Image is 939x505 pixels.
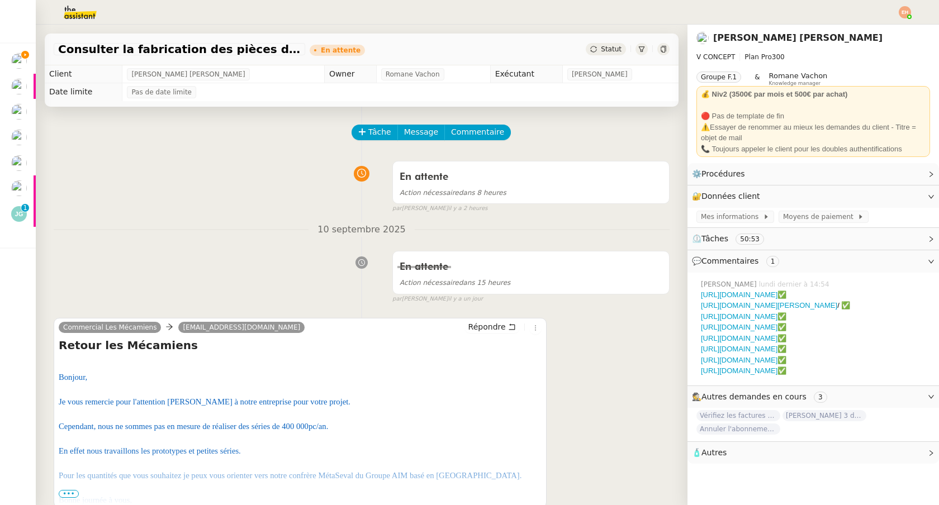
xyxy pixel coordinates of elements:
[772,53,785,61] span: 300
[444,125,511,140] button: Commentaire
[572,69,628,80] span: [PERSON_NAME]
[701,323,777,331] a: [URL][DOMAIN_NAME]
[59,322,161,332] a: Commercial Les Mécamiens
[701,322,930,333] div: ✅
[692,256,784,265] span: 💬
[701,312,777,321] a: [URL][DOMAIN_NAME]
[701,355,930,366] div: ✅
[324,65,376,83] td: Owner
[701,122,926,144] div: ⚠️Essayer de renommer au mieux les demandes du client - Titre = objet de mail
[696,53,735,61] span: V CONCEPT
[766,256,780,267] nz-tag: 1
[392,294,402,304] span: par
[701,234,728,243] span: Tâches
[392,204,402,213] span: par
[701,356,777,364] a: [URL][DOMAIN_NAME]
[131,69,245,80] span: [PERSON_NAME] [PERSON_NAME]
[11,180,27,196] img: users%2FtFhOaBya8rNVU5KG7br7ns1BCvi2%2Favatar%2Faa8c47da-ee6c-4101-9e7d-730f2e64f978
[701,448,727,457] span: Autres
[701,111,926,122] div: 🔴 Pas de template de fin
[783,211,857,222] span: Moyens de paiement
[687,442,939,464] div: 🧴Autres
[701,334,777,342] a: [URL][DOMAIN_NAME]
[701,289,930,301] div: ✅
[701,300,930,311] div: / ✅
[687,185,939,207] div: 🔐Données client
[392,294,483,304] small: [PERSON_NAME]
[352,125,398,140] button: Tâche
[692,168,750,180] span: ⚙️
[701,366,777,375] a: [URL][DOMAIN_NAME]
[899,6,911,18] img: svg
[687,250,939,272] div: 💬Commentaires 1
[400,172,448,182] span: En attente
[490,65,562,83] td: Exécutant
[696,32,709,44] img: users%2Ff7AvM1H5WROKDkFYQNHz8zv46LV2%2Favatar%2Ffa026806-15e4-4312-a94b-3cc825a940eb
[59,371,542,383] div: Bonjour,
[692,234,774,243] span: ⏲️
[701,345,777,353] a: [URL][DOMAIN_NAME]
[701,192,760,201] span: Données client
[701,144,926,155] div: 📞 Toujours appeler le client pour les doubles authentifications
[368,126,391,139] span: Tâche
[701,256,758,265] span: Commentaires
[769,80,821,87] span: Knowledge manager
[58,44,301,55] span: Consulter la fabrication des pièces de tôlerie
[701,344,930,355] div: ✅
[59,396,542,408] div: Je vous remercie pour l'attention [PERSON_NAME] à notre entreprise pour votre projet.
[759,279,832,289] span: lundi dernier à 14:54
[404,126,438,139] span: Message
[59,337,542,353] h4: Retour les Mécamiens
[701,333,930,344] div: ✅
[692,448,727,457] span: 🧴
[701,279,759,289] span: [PERSON_NAME]
[782,410,866,421] span: [PERSON_NAME] 3 devis de ménage
[713,32,883,43] a: [PERSON_NAME] [PERSON_NAME]
[744,53,771,61] span: Plan Pro
[11,53,27,69] img: users%2Ff7AvM1H5WROKDkFYQNHz8zv46LV2%2Favatar%2Ffa026806-15e4-4312-a94b-3cc825a940eb
[769,72,828,86] app-user-label: Knowledge manager
[701,365,930,377] div: ✅
[400,189,506,197] span: dans 8 heures
[696,72,741,83] nz-tag: Groupe F.1
[59,445,542,457] div: En effet nous travaillons les prototypes et petites séries.
[701,301,837,309] a: [URL][DOMAIN_NAME][PERSON_NAME]
[692,190,765,203] span: 🔐
[464,321,520,333] button: Répondre
[11,155,27,171] img: users%2FtFhOaBya8rNVU5KG7br7ns1BCvi2%2Favatar%2Faa8c47da-ee6c-4101-9e7d-730f2e64f978
[701,211,763,222] span: Mes informations
[11,104,27,120] img: users%2FABbKNE6cqURruDjcsiPjnOKQJp72%2Favatar%2F553dd27b-fe40-476d-bebb-74bc1599d59c
[59,490,79,498] span: •••
[468,321,506,332] span: Répondre
[755,72,760,86] span: &
[21,204,29,212] nz-badge-sup: 1
[131,87,192,98] span: Pas de date limite
[601,45,622,53] span: Statut
[814,392,827,403] nz-tag: 3
[701,90,847,98] strong: 💰 Niv2 (3500€ par mois et 500€ par achat)
[701,169,745,178] span: Procédures
[701,392,807,401] span: Autres demandes en cours
[400,279,459,287] span: Action nécessaire
[448,204,488,213] span: il y a 2 heures
[687,228,939,250] div: ⏲️Tâches 50:53
[45,83,122,101] td: Date limite
[400,262,448,272] span: En attente
[11,79,27,94] img: users%2FtFhOaBya8rNVU5KG7br7ns1BCvi2%2Favatar%2Faa8c47da-ee6c-4101-9e7d-730f2e64f978
[45,65,122,83] td: Client
[11,130,27,145] img: users%2F0v3yA2ZOZBYwPN7V38GNVTYjOQj1%2Favatar%2Fa58eb41e-cbb7-4128-9131-87038ae72dcb
[397,125,445,140] button: Message
[687,386,939,408] div: 🕵️Autres demandes en cours 3
[400,279,510,287] span: dans 15 heures
[687,163,939,185] div: ⚙️Procédures
[701,290,777,299] a: [URL][DOMAIN_NAME]
[696,423,780,435] span: Annuler l'abonnement Livebox
[696,410,780,421] span: Vérifiez les factures manquantes et contactez le service d'eau
[59,469,542,482] div: Pour les quantités que vous souhaitez je peux vous orienter vers notre confrère MétaSeval du Grou...
[11,206,27,222] img: svg
[692,392,832,401] span: 🕵️
[448,294,483,304] span: il y a un jour
[309,222,415,237] span: 10 septembre 2025
[386,69,440,80] span: Romane Vachon
[451,126,504,139] span: Commentaire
